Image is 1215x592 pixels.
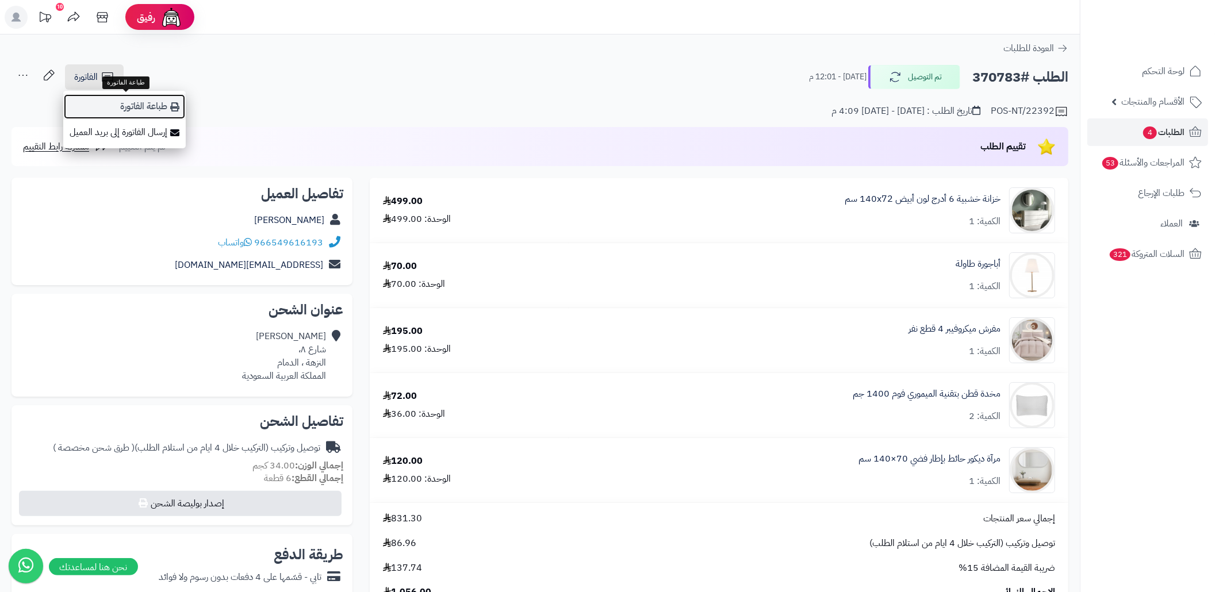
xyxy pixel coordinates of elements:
div: POS-NT/22392 [991,105,1068,118]
small: 34.00 كجم [252,459,343,472]
div: الكمية: 2 [969,410,1001,423]
a: مخدة قطن بتقنية الميموري فوم 1400 جم [853,387,1001,401]
span: السلات المتروكة [1109,246,1185,262]
strong: إجمالي الوزن: [295,459,343,472]
span: ( طرق شحن مخصصة ) [53,441,135,455]
div: 195.00 [383,325,423,338]
span: 831.30 [383,512,422,525]
img: 1746709299-1702541934053-68567865785768-1000x1000-90x90.jpg [1010,187,1055,233]
small: 6 قطعة [264,471,343,485]
a: الفاتورة [65,64,124,90]
span: العودة للطلبات [1003,41,1054,55]
span: 86.96 [383,537,416,550]
div: الوحدة: 499.00 [383,213,451,226]
a: لوحة التحكم [1087,57,1208,85]
span: الفاتورة [74,70,98,84]
span: طلبات الإرجاع [1138,185,1185,201]
span: 321 [1110,248,1130,261]
a: مشاركة رابط التقييم [23,140,109,153]
img: ai-face.png [160,6,183,29]
a: 966549616193 [254,236,323,249]
span: تقييم الطلب [980,140,1026,153]
img: 1715428362-220202011077-90x90.jpg [1010,252,1055,298]
a: العودة للطلبات [1003,41,1068,55]
a: أباجورة طاولة [956,257,1001,271]
span: مشاركة رابط التقييم [23,140,89,153]
div: 499.00 [383,195,423,208]
span: توصيل وتركيب (التركيب خلال 4 ايام من استلام الطلب) [869,537,1055,550]
div: الكمية: 1 [969,280,1001,293]
strong: إجمالي القطع: [292,471,343,485]
h2: طريقة الدفع [274,548,343,562]
small: [DATE] - 12:01 م [809,71,867,83]
a: السلات المتروكة321 [1087,240,1208,268]
h2: عنوان الشحن [21,303,343,317]
img: 1736337166-1-90x90.jpg [1010,317,1055,363]
h2: تفاصيل العميل [21,187,343,201]
h2: تفاصيل الشحن [21,414,343,428]
a: واتساب [218,236,252,249]
a: الطلبات4 [1087,118,1208,146]
button: إصدار بوليصة الشحن [19,491,342,516]
div: الوحدة: 120.00 [383,472,451,486]
a: تحديثات المنصة [30,6,59,32]
div: الكمية: 1 [969,215,1001,228]
div: الكمية: 1 [969,475,1001,488]
a: طباعة الفاتورة [63,94,186,120]
div: 72.00 [383,390,417,403]
div: طباعة الفاتورة [102,76,150,89]
a: المراجعات والأسئلة53 [1087,149,1208,176]
div: 10 [56,3,64,11]
button: تم التوصيل [868,65,960,89]
span: الأقسام والمنتجات [1121,94,1185,110]
img: 1753786058-1-90x90.jpg [1010,447,1055,493]
span: الطلبات [1142,124,1185,140]
div: 120.00 [383,455,423,468]
div: الكمية: 1 [969,345,1001,358]
span: رفيق [137,10,155,24]
a: [PERSON_NAME] [254,213,324,227]
div: الوحدة: 195.00 [383,343,451,356]
span: 137.74 [383,562,422,575]
div: تاريخ الطلب : [DATE] - [DATE] 4:09 م [831,105,980,118]
div: تابي - قسّمها على 4 دفعات بدون رسوم ولا فوائد [159,571,321,584]
div: [PERSON_NAME] شارع ٨، النزهة ، الدمام المملكة العربية السعودية [242,330,326,382]
span: لوحة التحكم [1142,63,1185,79]
div: الوحدة: 36.00 [383,408,445,421]
a: مرآة ديكور حائط بإطار فضي 70×140 سم [858,452,1001,466]
div: الوحدة: 70.00 [383,278,445,291]
a: مفرش ميكروفيبر 4 قطع نفر [909,322,1001,336]
div: توصيل وتركيب (التركيب خلال 4 ايام من استلام الطلب) [53,441,320,455]
span: 4 [1143,126,1157,139]
a: العملاء [1087,210,1208,237]
a: إرسال الفاتورة إلى بريد العميل [63,120,186,145]
span: العملاء [1160,216,1183,232]
span: المراجعات والأسئلة [1101,155,1185,171]
span: 53 [1102,157,1118,170]
a: [EMAIL_ADDRESS][DOMAIN_NAME] [175,258,323,272]
a: خزانة خشبية 6 أدرج لون أبيض 140x72 سم [845,193,1001,206]
div: 70.00 [383,260,417,273]
img: 1748940505-1-90x90.jpg [1010,382,1055,428]
span: إجمالي سعر المنتجات [983,512,1055,525]
span: ضريبة القيمة المضافة 15% [959,562,1055,575]
h2: الطلب #370783 [972,66,1068,89]
a: طلبات الإرجاع [1087,179,1208,207]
